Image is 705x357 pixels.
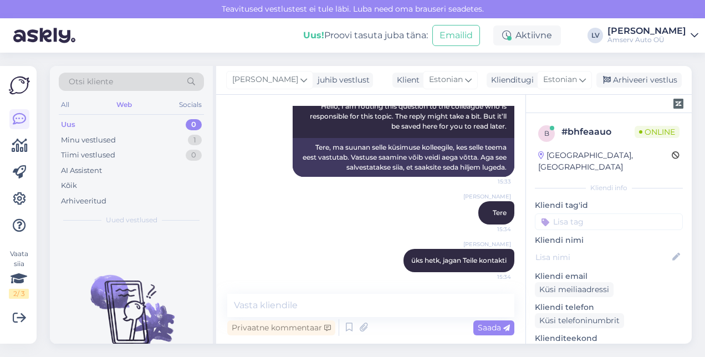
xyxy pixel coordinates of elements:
div: Arhiveeri vestlus [596,73,682,88]
div: Tiimi vestlused [61,150,115,161]
div: Privaatne kommentaar [227,320,335,335]
div: Minu vestlused [61,135,116,146]
div: All [59,98,71,112]
button: Emailid [432,25,480,46]
div: Küsi meiliaadressi [535,282,614,297]
p: Klienditeekond [535,333,683,344]
div: Kliendi info [535,183,683,193]
span: 15:34 [469,273,511,281]
span: [PERSON_NAME] [232,74,298,86]
div: 2 / 3 [9,289,29,299]
div: Klienditugi [487,74,534,86]
img: Askly Logo [9,75,30,96]
div: Uus [61,119,75,130]
div: [GEOGRAPHIC_DATA], [GEOGRAPHIC_DATA] [538,150,672,173]
p: Kliendi nimi [535,234,683,246]
span: Online [635,126,680,138]
div: Proovi tasuta juba täna: [303,29,428,42]
div: # bhfeaauo [561,125,635,139]
a: [PERSON_NAME]Amserv Auto OÜ [607,27,698,44]
span: üks hetk, jagan Teile kontakti [411,256,507,264]
input: Lisa tag [535,213,683,230]
span: Tere [493,208,507,217]
div: LV [587,28,603,43]
span: Estonian [543,74,577,86]
div: 0 [186,150,202,161]
div: Klient [392,74,420,86]
div: Web [114,98,134,112]
img: No chats [50,255,213,355]
img: zendesk [673,99,683,109]
div: 1 [188,135,202,146]
input: Lisa nimi [535,251,670,263]
span: [PERSON_NAME] [463,192,511,201]
div: 0 [186,119,202,130]
p: Kliendi email [535,271,683,282]
div: Tere, ma suunan selle küsimuse kolleegile, kes selle teema eest vastutab. Vastuse saamine võib ve... [293,138,514,177]
div: Arhiveeritud [61,196,106,207]
div: Amserv Auto OÜ [607,35,686,44]
div: Aktiivne [493,25,561,45]
p: Kliendi telefon [535,302,683,313]
span: Saada [478,323,510,333]
p: Kliendi tag'id [535,200,683,211]
span: [PERSON_NAME] [463,240,511,248]
b: Uus! [303,30,324,40]
div: juhib vestlust [313,74,370,86]
span: b [544,129,549,137]
span: Otsi kliente [69,76,113,88]
div: Vaata siia [9,249,29,299]
span: 15:34 [469,225,511,233]
div: Socials [177,98,204,112]
span: Estonian [429,74,463,86]
span: 15:33 [469,177,511,186]
span: Hello, I am routing this question to the colleague who is responsible for this topic. The reply m... [310,102,508,130]
div: Küsi telefoninumbrit [535,313,624,328]
div: Kõik [61,180,77,191]
div: [PERSON_NAME] [607,27,686,35]
span: Uued vestlused [106,215,157,225]
div: AI Assistent [61,165,102,176]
